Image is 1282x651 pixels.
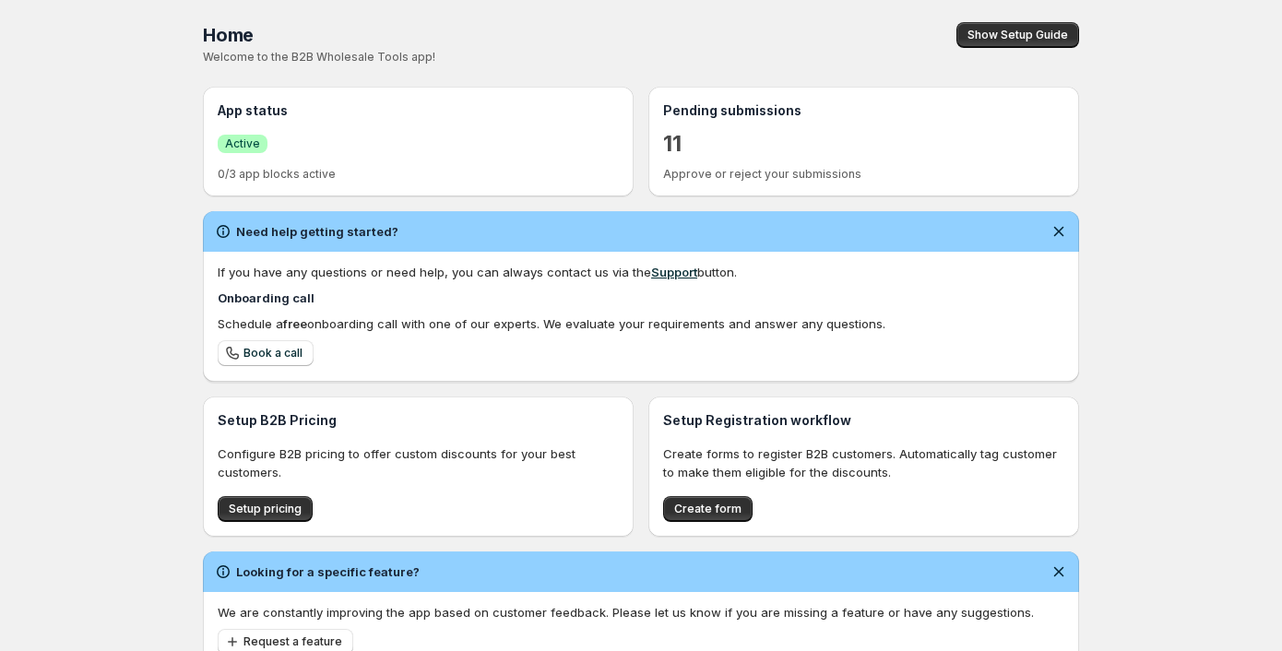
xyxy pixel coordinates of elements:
[236,562,420,581] h2: Looking for a specific feature?
[674,502,742,516] span: Create form
[663,496,753,522] button: Create form
[218,167,619,182] p: 0/3 app blocks active
[218,411,619,430] h3: Setup B2B Pricing
[218,340,314,366] a: Book a call
[218,314,1064,333] div: Schedule a onboarding call with one of our experts. We evaluate your requirements and answer any ...
[218,101,619,120] h3: App status
[236,222,398,241] h2: Need help getting started?
[1046,219,1072,244] button: Dismiss notification
[663,444,1064,481] p: Create forms to register B2B customers. Automatically tag customer to make them eligible for the ...
[218,263,1064,281] div: If you have any questions or need help, you can always contact us via the button.
[229,502,302,516] span: Setup pricing
[203,50,685,65] p: Welcome to the B2B Wholesale Tools app!
[243,346,303,361] span: Book a call
[967,28,1068,42] span: Show Setup Guide
[651,265,697,279] a: Support
[203,24,254,46] span: Home
[218,444,619,481] p: Configure B2B pricing to offer custom discounts for your best customers.
[218,496,313,522] button: Setup pricing
[225,136,260,151] span: Active
[663,167,1064,182] p: Approve or reject your submissions
[1046,559,1072,585] button: Dismiss notification
[218,289,1064,307] h4: Onboarding call
[663,101,1064,120] h3: Pending submissions
[663,129,682,159] a: 11
[956,22,1079,48] button: Show Setup Guide
[218,134,267,153] a: SuccessActive
[663,411,1064,430] h3: Setup Registration workflow
[283,316,307,331] b: free
[243,634,342,649] span: Request a feature
[218,603,1064,621] p: We are constantly improving the app based on customer feedback. Please let us know if you are mis...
